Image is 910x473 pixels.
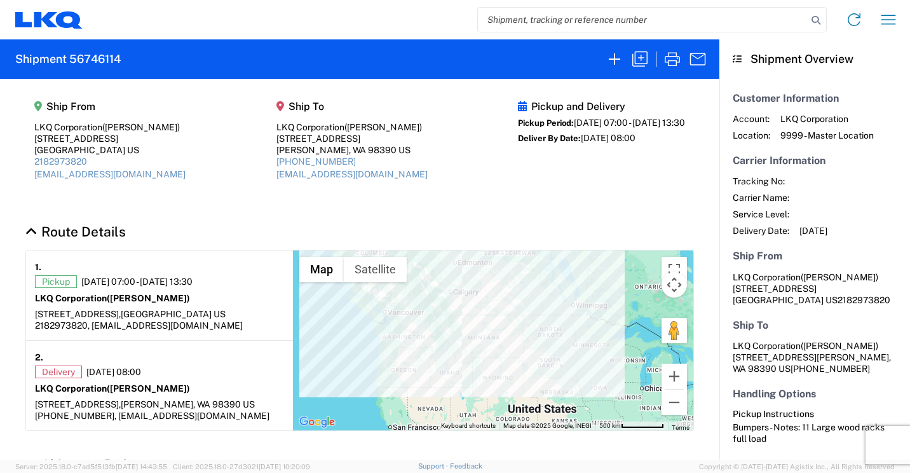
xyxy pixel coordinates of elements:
[799,225,827,236] span: [DATE]
[599,422,621,429] span: 500 km
[733,272,801,282] span: LKQ Corporation
[801,272,878,282] span: ([PERSON_NAME])
[574,118,685,128] span: [DATE] 07:00 - [DATE] 13:30
[296,414,338,430] a: Open this area in Google Maps (opens a new window)
[733,192,789,203] span: Carrier Name:
[344,257,407,282] button: Show satellite imagery
[15,463,167,470] span: Server: 2025.18.0-c7ad5f513fb
[35,275,77,288] span: Pickup
[86,366,141,378] span: [DATE] 08:00
[35,410,284,422] div: [PHONE_NUMBER], [EMAIL_ADDRESS][DOMAIN_NAME]
[299,257,344,282] button: Show street map
[116,463,167,470] span: [DATE] 14:43:55
[733,225,789,236] span: Delivery Date:
[801,341,878,351] span: ([PERSON_NAME])
[441,422,496,430] button: Keyboard shortcuts
[259,463,310,470] span: [DATE] 10:20:09
[35,259,41,275] strong: 1.
[733,319,897,331] h5: Ship To
[35,383,190,394] strong: LKQ Corporation
[662,364,687,389] button: Zoom in
[35,399,121,409] span: [STREET_ADDRESS],
[276,121,428,133] div: LKQ Corporation
[35,293,190,303] strong: LKQ Corporation
[581,133,635,143] span: [DATE] 08:00
[34,156,87,167] a: 2182973820
[478,8,807,32] input: Shipment, tracking or reference number
[503,422,592,429] span: Map data ©2025 Google, INEGI
[107,383,190,394] span: ([PERSON_NAME])
[733,271,897,306] address: [GEOGRAPHIC_DATA] US
[81,276,193,287] span: [DATE] 07:00 - [DATE] 13:30
[34,121,186,133] div: LKQ Corporation
[733,175,789,187] span: Tracking No:
[173,463,310,470] span: Client: 2025.18.0-27d3021
[662,257,687,282] button: Toggle fullscreen view
[276,100,428,113] h5: Ship To
[780,130,874,141] span: 9999 - Master Location
[25,224,126,240] a: Hide Details
[733,409,897,420] h6: Pickup Instructions
[276,133,428,144] div: [STREET_ADDRESS]
[662,318,687,343] button: Drag Pegman onto the map to open Street View
[733,154,897,167] h5: Carrier Information
[25,456,175,472] a: Hide Details
[733,284,817,294] span: [STREET_ADDRESS]
[107,293,190,303] span: ([PERSON_NAME])
[518,100,685,113] h5: Pickup and Delivery
[418,462,450,470] a: Support
[276,156,356,167] a: [PHONE_NUMBER]
[595,422,668,430] button: Map Scale: 500 km per 64 pixels
[296,414,338,430] img: Google
[719,39,910,79] header: Shipment Overview
[733,209,789,220] span: Service Level:
[733,422,897,444] div: Bumpers - Notes: 11 Large wood racks full load
[733,130,770,141] span: Location:
[838,295,890,305] span: 2182973820
[276,144,428,156] div: [PERSON_NAME], WA 98390 US
[733,92,897,104] h5: Customer Information
[34,133,186,144] div: [STREET_ADDRESS]
[276,169,428,179] a: [EMAIL_ADDRESS][DOMAIN_NAME]
[121,309,226,319] span: [GEOGRAPHIC_DATA] US
[733,340,897,374] address: [PERSON_NAME], WA 98390 US
[733,458,897,470] h5: Other Information
[35,320,284,331] div: 2182973820, [EMAIL_ADDRESS][DOMAIN_NAME]
[34,144,186,156] div: [GEOGRAPHIC_DATA] US
[733,250,897,262] h5: Ship From
[35,309,121,319] span: [STREET_ADDRESS],
[344,122,422,132] span: ([PERSON_NAME])
[35,366,82,378] span: Delivery
[518,118,574,128] span: Pickup Period:
[15,51,121,67] h2: Shipment 56746114
[662,390,687,415] button: Zoom out
[791,364,870,374] span: [PHONE_NUMBER]
[450,462,482,470] a: Feedback
[102,122,180,132] span: ([PERSON_NAME])
[518,134,581,143] span: Deliver By Date:
[121,399,255,409] span: [PERSON_NAME], WA 98390 US
[34,100,186,113] h5: Ship From
[699,461,895,472] span: Copyright © [DATE]-[DATE] Agistix Inc., All Rights Reserved
[780,113,874,125] span: LKQ Corporation
[733,341,878,362] span: LKQ Corporation [STREET_ADDRESS]
[733,113,770,125] span: Account:
[35,350,43,366] strong: 2.
[733,388,897,400] h5: Handling Options
[662,272,687,298] button: Map camera controls
[34,169,186,179] a: [EMAIL_ADDRESS][DOMAIN_NAME]
[672,424,689,431] a: Terms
